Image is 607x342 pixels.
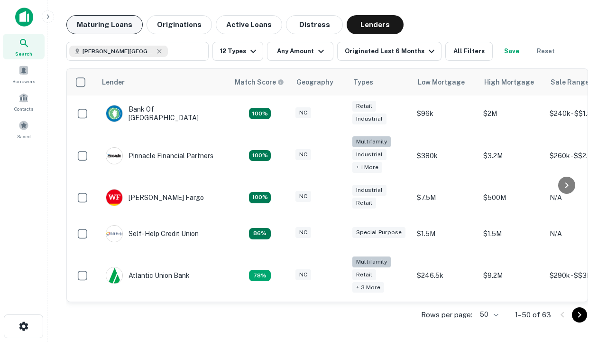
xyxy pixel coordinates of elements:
[478,95,545,132] td: $2M
[106,189,204,206] div: [PERSON_NAME] Fargo
[497,42,527,61] button: Save your search to get updates of matches that match your search criteria.
[106,105,220,122] div: Bank Of [GEOGRAPHIC_DATA]
[3,61,45,87] a: Borrowers
[352,162,382,173] div: + 1 more
[296,76,333,88] div: Geography
[352,101,376,112] div: Retail
[106,225,199,242] div: Self-help Credit Union
[249,150,271,161] div: Matching Properties: 23, hasApolloMatch: undefined
[15,50,32,57] span: Search
[412,95,478,132] td: $96k
[295,227,311,238] div: NC
[17,133,31,140] span: Saved
[106,190,122,206] img: picture
[83,47,154,56] span: [PERSON_NAME][GEOGRAPHIC_DATA], [GEOGRAPHIC_DATA]
[515,309,551,321] p: 1–50 of 63
[295,149,311,160] div: NC
[235,77,282,87] h6: Match Score
[352,149,386,160] div: Industrial
[106,105,122,122] img: picture
[352,114,386,124] div: Industrial
[12,77,35,85] span: Borrowers
[478,69,545,95] th: High Mortgage
[572,307,587,323] button: Go to next page
[348,69,412,95] th: Types
[106,226,122,242] img: picture
[106,267,190,284] div: Atlantic Union Bank
[3,116,45,142] a: Saved
[106,148,122,164] img: picture
[352,269,376,280] div: Retail
[295,107,311,118] div: NC
[249,108,271,119] div: Matching Properties: 14, hasApolloMatch: undefined
[412,216,478,252] td: $1.5M
[412,180,478,216] td: $7.5M
[295,191,311,202] div: NC
[352,136,391,147] div: Multifamily
[352,227,405,238] div: Special Purpose
[476,308,500,322] div: 50
[14,105,33,113] span: Contacts
[102,76,125,88] div: Lender
[216,15,282,34] button: Active Loans
[531,42,561,61] button: Reset
[352,256,391,267] div: Multifamily
[412,69,478,95] th: Low Mortgage
[478,216,545,252] td: $1.5M
[478,132,545,180] td: $3.2M
[96,69,229,95] th: Lender
[412,132,478,180] td: $380k
[147,15,212,34] button: Originations
[249,192,271,203] div: Matching Properties: 14, hasApolloMatch: undefined
[418,76,465,88] div: Low Mortgage
[249,270,271,281] div: Matching Properties: 10, hasApolloMatch: undefined
[106,147,213,164] div: Pinnacle Financial Partners
[106,267,122,284] img: picture
[484,76,534,88] div: High Mortgage
[229,69,291,95] th: Capitalize uses an advanced AI algorithm to match your search with the best lender. The match sco...
[352,282,384,293] div: + 3 more
[3,89,45,114] a: Contacts
[352,198,376,209] div: Retail
[15,8,33,27] img: capitalize-icon.png
[3,34,45,59] a: Search
[478,252,545,300] td: $9.2M
[478,180,545,216] td: $500M
[291,69,348,95] th: Geography
[551,76,589,88] div: Sale Range
[235,77,284,87] div: Capitalize uses an advanced AI algorithm to match your search with the best lender. The match sco...
[345,46,437,57] div: Originated Last 6 Months
[66,15,143,34] button: Maturing Loans
[249,228,271,239] div: Matching Properties: 11, hasApolloMatch: undefined
[295,269,311,280] div: NC
[560,236,607,281] iframe: Chat Widget
[347,15,404,34] button: Lenders
[267,42,333,61] button: Any Amount
[412,252,478,300] td: $246.5k
[421,309,472,321] p: Rows per page:
[212,42,263,61] button: 12 Types
[286,15,343,34] button: Distress
[352,185,386,196] div: Industrial
[353,76,373,88] div: Types
[445,42,493,61] button: All Filters
[337,42,441,61] button: Originated Last 6 Months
